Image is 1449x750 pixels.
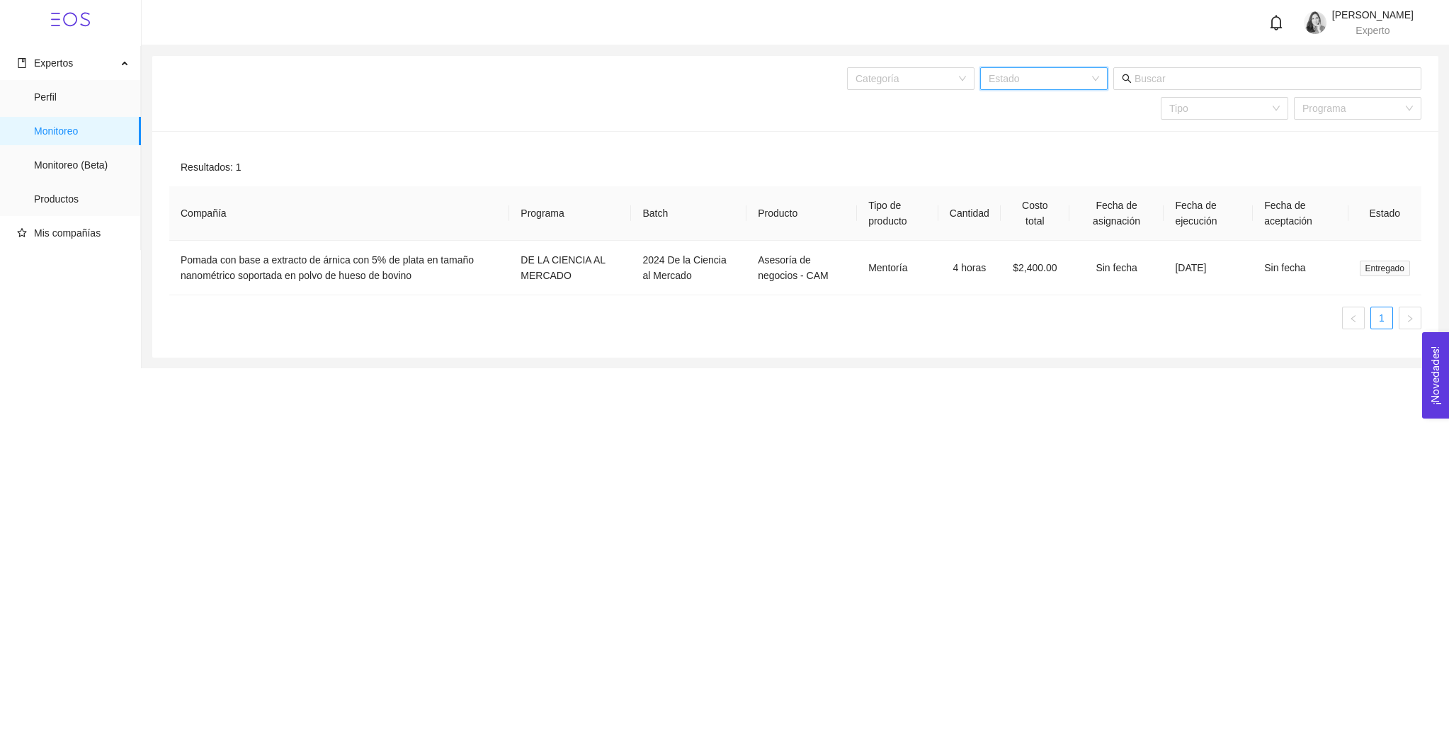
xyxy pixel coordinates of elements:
td: Pomada con base a extracto de árnica con 5% de plata en tamaño nanométrico soportada en polvo de ... [169,241,509,295]
th: Tipo de producto [857,186,938,241]
span: Monitoreo (Beta) [34,151,130,179]
button: Open Feedback Widget [1422,332,1449,419]
th: Estado [1348,186,1421,241]
th: Compañía [169,186,509,241]
td: $2,400.00 [1001,241,1069,295]
span: star [17,228,27,238]
td: 4 horas [938,241,1001,295]
td: Asesoría de negocios - CAM [746,241,857,295]
img: 1686173812184-KPM_FOTO.png [1304,11,1326,34]
span: Perfil [34,83,130,111]
span: Monitoreo [34,117,130,145]
td: 2024 De la Ciencia al Mercado [631,241,746,295]
th: Fecha de asignación [1069,186,1164,241]
button: right [1399,307,1421,329]
span: search [1122,74,1132,84]
th: Batch [631,186,746,241]
td: Mentoría [857,241,938,295]
span: Entregado [1360,261,1410,276]
span: bell [1268,15,1284,30]
th: Fecha de aceptación [1253,186,1348,241]
td: Sin fecha [1069,241,1164,295]
button: left [1342,307,1365,329]
li: Página siguiente [1399,307,1421,329]
th: Fecha de ejecución [1164,186,1253,241]
th: Cantidad [938,186,1001,241]
td: [DATE] [1164,241,1253,295]
li: Página anterior [1342,307,1365,329]
th: Programa [509,186,631,241]
a: 1 [1371,307,1392,329]
span: Experto [1356,25,1390,36]
div: Resultados: 1 [169,148,1421,186]
td: DE LA CIENCIA AL MERCADO [509,241,631,295]
th: Costo total [1001,186,1069,241]
th: Producto [746,186,857,241]
span: Productos [34,185,130,213]
li: 1 [1370,307,1393,329]
span: [PERSON_NAME] [1332,9,1414,21]
span: right [1406,314,1414,323]
span: Expertos [34,57,73,69]
span: left [1349,314,1358,323]
input: Buscar [1135,71,1413,86]
span: Mis compañías [34,227,101,239]
span: book [17,58,27,68]
td: Sin fecha [1253,241,1348,295]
